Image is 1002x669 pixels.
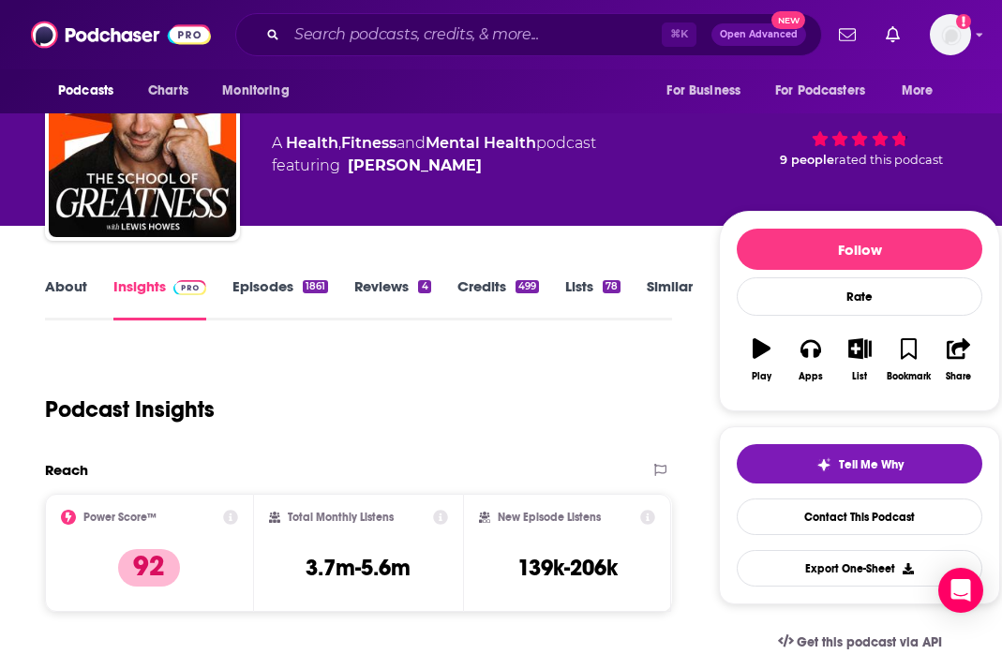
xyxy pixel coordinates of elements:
a: Charts [136,73,200,109]
a: Show notifications dropdown [878,19,907,51]
span: ⌘ K [662,22,696,47]
a: About [45,277,87,320]
div: Open Intercom Messenger [938,568,983,613]
a: Contact This Podcast [737,498,982,535]
span: Charts [148,78,188,104]
button: open menu [889,73,957,109]
span: 9 people [780,153,834,167]
div: Apps [799,371,823,382]
button: Follow [737,229,982,270]
button: Share [934,326,982,394]
span: More [902,78,934,104]
span: Monitoring [222,78,289,104]
a: Fitness [341,134,396,152]
div: 92 9 peoplerated this podcast [719,63,1000,179]
h2: Total Monthly Listens [288,511,394,524]
div: 78 [603,280,621,293]
h1: Podcast Insights [45,395,215,424]
a: InsightsPodchaser Pro [113,277,206,320]
span: Get this podcast via API [797,634,942,650]
h2: Power Score™ [83,511,157,524]
button: tell me why sparkleTell Me Why [737,444,982,483]
button: open menu [45,73,138,109]
p: 92 [118,549,180,587]
button: Play [737,326,785,394]
input: Search podcasts, credits, & more... [287,20,662,50]
a: Health [286,134,338,152]
img: tell me why sparkle [816,457,831,472]
a: Lists78 [565,277,621,320]
a: Show notifications dropdown [831,19,863,51]
div: 499 [516,280,539,293]
button: open menu [763,73,892,109]
img: User Profile [930,14,971,55]
button: open menu [653,73,764,109]
button: Apps [786,326,835,394]
div: Bookmark [887,371,931,382]
a: Similar [647,277,693,320]
img: The School of Greatness [49,50,236,237]
a: Episodes1861 [232,277,328,320]
span: Logged in as collectedstrategies [930,14,971,55]
a: Reviews4 [354,277,430,320]
span: Tell Me Why [839,457,904,472]
span: and [396,134,426,152]
a: Credits499 [457,277,539,320]
div: Search podcasts, credits, & more... [235,13,822,56]
span: Open Advanced [720,30,798,39]
div: Share [946,371,971,382]
span: Podcasts [58,78,113,104]
span: rated this podcast [834,153,943,167]
button: open menu [209,73,313,109]
h3: 139k-206k [517,554,618,582]
div: Play [752,371,771,382]
button: Bookmark [885,326,934,394]
button: Show profile menu [930,14,971,55]
div: A podcast [272,132,596,177]
div: Rate [737,277,982,316]
a: Mental Health [426,134,536,152]
span: For Business [666,78,740,104]
svg: Add a profile image [956,14,971,29]
div: List [852,371,867,382]
a: Lewis Howes [348,155,482,177]
h3: 3.7m-5.6m [306,554,411,582]
img: Podchaser Pro [173,280,206,295]
div: 4 [418,280,430,293]
span: featuring [272,155,596,177]
button: Export One-Sheet [737,550,982,587]
span: New [771,11,805,29]
img: Podchaser - Follow, Share and Rate Podcasts [31,17,211,52]
span: For Podcasters [775,78,865,104]
button: Open AdvancedNew [711,23,806,46]
div: 1861 [303,280,328,293]
button: List [835,326,884,394]
h2: Reach [45,461,88,479]
span: , [338,134,341,152]
h2: New Episode Listens [498,511,601,524]
a: Get this podcast via API [763,619,958,665]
